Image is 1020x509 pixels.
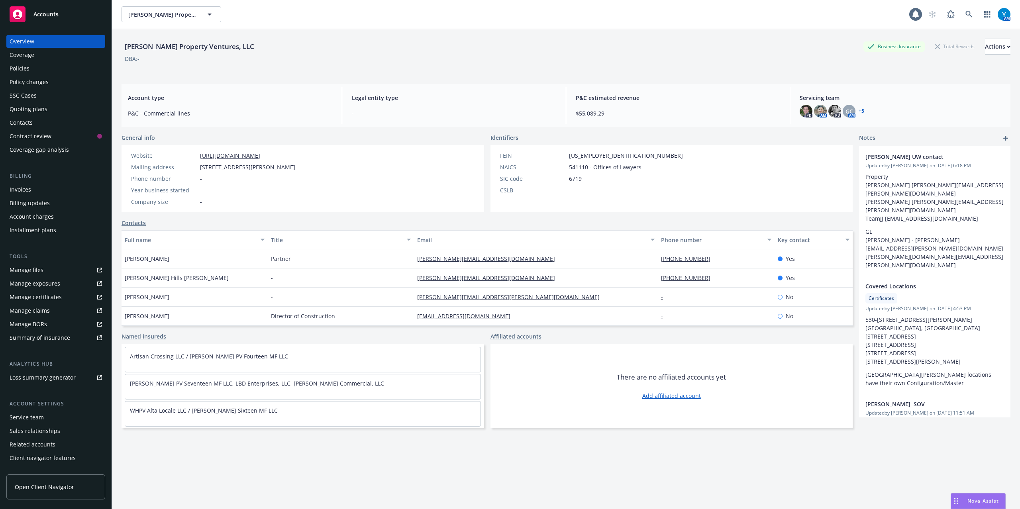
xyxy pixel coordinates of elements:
div: Policy changes [10,76,49,88]
div: Related accounts [10,438,55,451]
span: [PERSON_NAME] Hills [PERSON_NAME] [125,274,229,282]
a: Overview [6,35,105,48]
span: Updated by [PERSON_NAME] on [DATE] 4:53 PM [865,305,1004,312]
span: [PERSON_NAME] [125,293,169,301]
div: Total Rewards [931,41,979,51]
span: - [569,186,571,194]
span: - [200,186,202,194]
div: Client access [10,465,44,478]
div: Service team [10,411,44,424]
span: GC [845,107,853,116]
div: Phone number [131,174,197,183]
div: Analytics hub [6,360,105,368]
span: [PERSON_NAME] [125,312,169,320]
button: [PERSON_NAME] Property Ventures, LLC [122,6,221,22]
a: Client access [6,465,105,478]
div: Drag to move [951,493,961,509]
div: [PERSON_NAME] Property Ventures, LLC [122,41,257,52]
span: - [271,293,273,301]
a: Search [961,6,977,22]
button: Key contact [775,230,853,249]
span: [PERSON_NAME] UW contact [865,153,983,161]
span: [STREET_ADDRESS][PERSON_NAME] [200,163,295,171]
a: Manage certificates [6,291,105,303]
span: Yes [786,254,795,263]
button: Title [268,230,414,249]
a: [PERSON_NAME][EMAIL_ADDRESS][PERSON_NAME][DOMAIN_NAME] [417,293,606,301]
a: - [661,293,669,301]
div: Manage BORs [10,318,47,331]
a: Installment plans [6,224,105,237]
p: GL [PERSON_NAME] - [PERSON_NAME][EMAIL_ADDRESS][PERSON_NAME][DOMAIN_NAME] [PERSON_NAME][DOMAIN_NA... [865,227,1004,269]
div: Title [271,236,402,244]
div: Quoting plans [10,103,47,116]
a: Start snowing [924,6,940,22]
a: Manage exposures [6,277,105,290]
div: NAICS [500,163,566,171]
div: Summary of insurance [10,331,70,344]
span: - [271,274,273,282]
div: Covered LocationsCertificatesUpdatedby [PERSON_NAME] on [DATE] 4:53 PM530-[STREET_ADDRESS][PERSON... [859,276,1010,393]
span: Partner [271,254,291,263]
div: FEIN [500,151,566,160]
a: Manage claims [6,304,105,317]
div: Installment plans [10,224,56,237]
a: Accounts [6,3,105,25]
div: Email [417,236,646,244]
a: Affiliated accounts [490,332,541,341]
a: +5 [859,109,864,114]
a: [PERSON_NAME][EMAIL_ADDRESS][DOMAIN_NAME] [417,255,561,262]
span: Legal entity type [352,94,556,102]
a: Manage BORs [6,318,105,331]
span: General info [122,133,155,142]
div: Loss summary generator [10,371,76,384]
div: Manage exposures [10,277,60,290]
a: Report a Bug [943,6,959,22]
div: [PERSON_NAME] SOVUpdatedby [PERSON_NAME] on [DATE] 11:51 AM[URL][DOMAIN_NAME] [859,393,1010,435]
a: [PHONE_NUMBER] [661,274,717,282]
div: Phone number [661,236,763,244]
div: Account settings [6,400,105,408]
img: photo [800,105,812,117]
span: P&C estimated revenue [576,94,780,102]
a: Switch app [979,6,995,22]
a: Contacts [6,116,105,129]
a: Invoices [6,183,105,196]
span: Accounts [33,11,59,18]
div: Account charges [10,210,54,223]
div: Coverage [10,49,34,61]
div: Full name [125,236,256,244]
button: Nova Assist [951,493,1006,509]
div: Key contact [778,236,841,244]
div: Year business started [131,186,197,194]
span: Open Client Navigator [15,483,74,491]
div: Manage claims [10,304,50,317]
span: No [786,312,793,320]
div: Policies [10,62,29,75]
span: - [200,174,202,183]
span: Covered Locations [865,282,983,290]
div: Contract review [10,130,51,143]
div: Manage certificates [10,291,62,303]
div: Billing updates [10,197,50,209]
a: Related accounts [6,438,105,451]
a: Coverage [6,49,105,61]
a: - [661,312,669,320]
img: photo [998,8,1010,21]
div: DBA: - [125,55,139,63]
p: Property [PERSON_NAME] [PERSON_NAME][EMAIL_ADDRESS][PERSON_NAME][DOMAIN_NAME] [PERSON_NAME] [PERS... [865,172,1004,223]
div: Mailing address [131,163,197,171]
a: Add affiliated account [642,392,701,400]
p: 530-[STREET_ADDRESS][PERSON_NAME] [GEOGRAPHIC_DATA], [GEOGRAPHIC_DATA] [STREET_ADDRESS] [STREET_A... [865,315,1004,366]
a: Policy changes [6,76,105,88]
div: Contacts [10,116,33,129]
div: Coverage gap analysis [10,143,69,156]
a: Policies [6,62,105,75]
span: No [786,293,793,301]
span: - [200,198,202,206]
div: Overview [10,35,34,48]
a: Client navigator features [6,452,105,464]
a: Loss summary generator [6,371,105,384]
a: Quoting plans [6,103,105,116]
span: Updated by [PERSON_NAME] on [DATE] 6:18 PM [865,162,1004,169]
